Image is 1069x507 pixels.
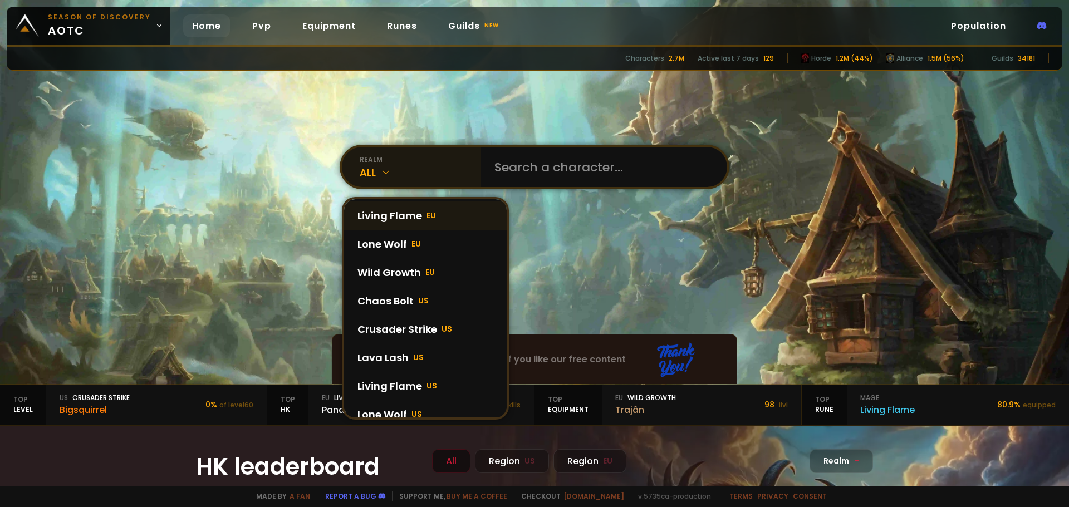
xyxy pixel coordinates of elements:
[267,385,308,425] div: HK
[992,53,1013,63] div: Guilds
[698,53,759,63] div: Active last 7 days
[281,395,295,405] span: Top
[860,393,879,403] span: mage
[7,7,170,45] a: Season of Discoveryaotc
[48,12,151,39] span: aotc
[344,372,507,400] div: Living Flame
[1023,400,1056,410] small: equipped
[447,491,507,501] a: Buy me a coffee
[942,14,1015,37] a: Population
[249,491,310,501] span: Made by
[425,267,435,278] span: EU
[802,385,847,425] div: Rune
[802,385,1069,425] a: TopRunemageLiving Flame80.9%equipped
[426,210,436,221] span: EU
[860,403,915,417] div: Living Flame
[205,399,253,411] div: 0 %
[344,400,507,429] div: Lone Wolf
[757,491,788,501] a: Privacy
[563,491,624,501] a: [DOMAIN_NAME]
[196,484,419,498] h4: Characters with the most honorable kills on SOD
[534,385,602,425] div: equipment
[392,491,507,501] span: Support me,
[219,400,253,410] small: of level 60
[997,399,1056,411] div: 80.9 %
[615,393,623,403] span: eu
[603,455,612,467] small: EU
[48,12,151,22] small: Season of Discovery
[426,380,437,392] span: US
[267,385,534,425] a: TopHKeuLiving FlamePanaccea184681 kills
[344,201,507,230] div: Living Flame
[378,14,426,37] a: Runes
[344,230,507,258] div: Lone Wolf
[631,491,711,501] span: v. 5735ca - production
[325,491,376,501] a: Report a bug
[763,53,774,63] div: 129
[183,14,230,37] a: Home
[60,393,130,403] div: Crusader Strike
[344,343,507,372] div: Lava Lash
[801,53,831,63] div: Horde
[855,455,859,467] span: -
[322,403,376,417] div: Panaccea
[411,408,422,420] span: US
[548,395,589,405] span: Top
[524,455,535,467] small: US
[243,14,280,37] a: Pvp
[886,53,894,63] img: horde
[196,449,419,484] h1: HK leaderboard
[810,449,873,473] div: Realm
[344,315,507,343] div: Crusader Strike
[290,491,310,501] a: a fan
[836,53,873,63] div: 1.2M (44%)
[332,334,737,384] div: Consider disabling your ad blocker if you like our free content
[344,287,507,315] div: Chaos Bolt
[886,53,923,63] div: Alliance
[928,53,964,63] div: 1.5M (56%)
[801,53,809,63] img: horde
[625,53,664,63] div: Characters
[60,403,130,417] div: Bigsquirrel
[360,155,481,165] div: realm
[482,19,501,32] small: new
[729,491,753,501] a: Terms
[615,403,676,417] div: Trajân
[514,491,624,501] span: Checkout
[432,449,470,473] div: All
[669,53,684,63] div: 2.7M
[815,395,833,405] span: Top
[1018,53,1035,63] div: 34181
[475,449,549,473] div: Region
[344,258,507,287] div: Wild Growth
[293,14,365,37] a: Equipment
[360,165,481,180] div: All
[534,385,802,425] a: TopequipmenteuWild GrowthTrajân98 ilvl
[779,400,788,410] small: ilvl
[322,393,330,403] span: eu
[322,393,376,403] div: Living Flame
[411,238,421,250] span: EU
[508,400,521,410] small: kills
[13,395,33,405] span: Top
[615,393,676,403] div: Wild Growth
[439,14,510,37] a: Guildsnew
[764,399,788,411] div: 98
[488,147,714,187] input: Search a character...
[793,491,827,501] a: Consent
[413,352,424,363] span: US
[442,323,452,335] span: US
[60,393,68,403] span: us
[418,295,429,307] span: US
[553,449,626,473] div: Region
